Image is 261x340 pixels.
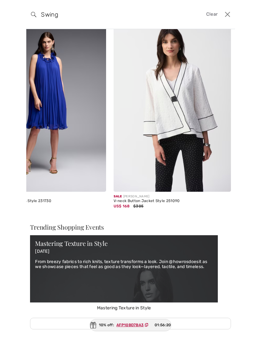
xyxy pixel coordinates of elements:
input: TYPE TO SEARCH [36,5,180,24]
span: Mastering Texture in Style [30,305,218,311]
span: 01:56:20 [155,322,171,328]
div: Mastering Texture in Style [35,240,213,246]
span: $305 [133,204,143,208]
span: US$ 168 [114,204,130,208]
div: V-neck Button Jacket Style 251090 [114,199,231,203]
button: Close [223,9,232,19]
ins: AFP10BD7BA3 [116,323,144,327]
a: View All Events [30,318,231,329]
a: Mastering Texture in Style Mastering Texture in Style [DATE] From breezy fabrics to rich knits, t... [30,235,218,311]
div: Trending Shopping Events [30,224,231,230]
span: Sale [114,195,122,198]
img: Gift.svg [90,322,96,328]
span: Help [14,4,27,10]
img: search the website [31,12,36,17]
p: [DATE] [35,249,213,254]
p: From breezy fabrics to rich knits, texture transforms a look. Join @howrosdoesit as we showcase p... [35,259,213,270]
div: 10% off: [90,319,171,331]
div: [PERSON_NAME] [114,194,231,199]
img: V-neck Button Jacket Style 251090. White/Black [114,16,231,192]
span: Clear [206,11,218,18]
